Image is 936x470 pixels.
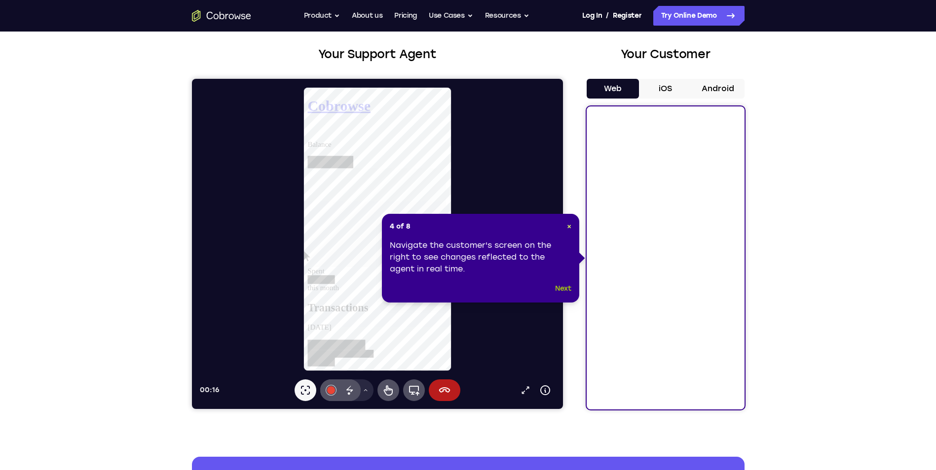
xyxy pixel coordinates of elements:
button: Annotations color [128,301,150,322]
a: Pricing [394,6,417,26]
a: About us [352,6,382,26]
span: × [567,222,571,231]
a: Try Online Demo [653,6,745,26]
h2: Your Support Agent [192,45,563,63]
button: Full device [211,301,233,322]
span: / [606,10,609,22]
span: 4 of 8 [390,222,411,232]
a: Register [613,6,641,26]
button: Web [587,79,639,99]
button: End session [237,301,268,322]
button: Use Cases [429,6,473,26]
button: Resources [485,6,529,26]
button: Next [555,283,571,295]
div: Navigate the customer's screen on the right to see changes reflected to the agent in real time. [390,239,571,275]
button: Android [692,79,745,99]
button: Drawing tools menu [166,301,182,322]
h2: Your Customer [587,45,745,63]
button: Laser pointer [103,301,124,322]
button: Disappearing ink [147,301,169,322]
iframe: Agent [192,79,563,409]
a: Popout [324,302,343,321]
button: Product [304,6,340,26]
button: Close Tour [567,222,571,232]
button: Device info [343,302,363,321]
a: Go to the home page [192,10,251,22]
button: Remote control [186,301,207,322]
a: Log In [582,6,602,26]
button: iOS [639,79,692,99]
